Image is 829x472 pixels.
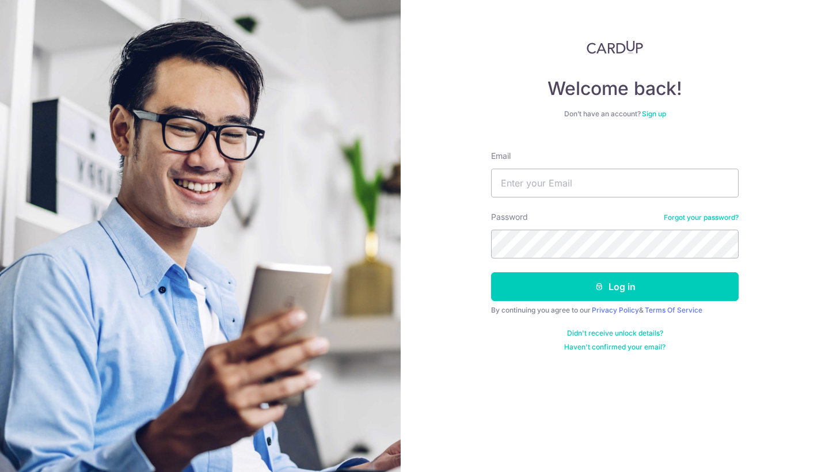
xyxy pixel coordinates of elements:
[491,77,739,100] h4: Welcome back!
[491,272,739,301] button: Log in
[642,109,666,118] a: Sign up
[491,150,511,162] label: Email
[592,306,639,314] a: Privacy Policy
[491,306,739,315] div: By continuing you agree to our &
[491,169,739,197] input: Enter your Email
[491,211,528,223] label: Password
[664,213,739,222] a: Forgot your password?
[567,329,663,338] a: Didn't receive unlock details?
[564,342,666,352] a: Haven't confirmed your email?
[491,109,739,119] div: Don’t have an account?
[645,306,702,314] a: Terms Of Service
[587,40,643,54] img: CardUp Logo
